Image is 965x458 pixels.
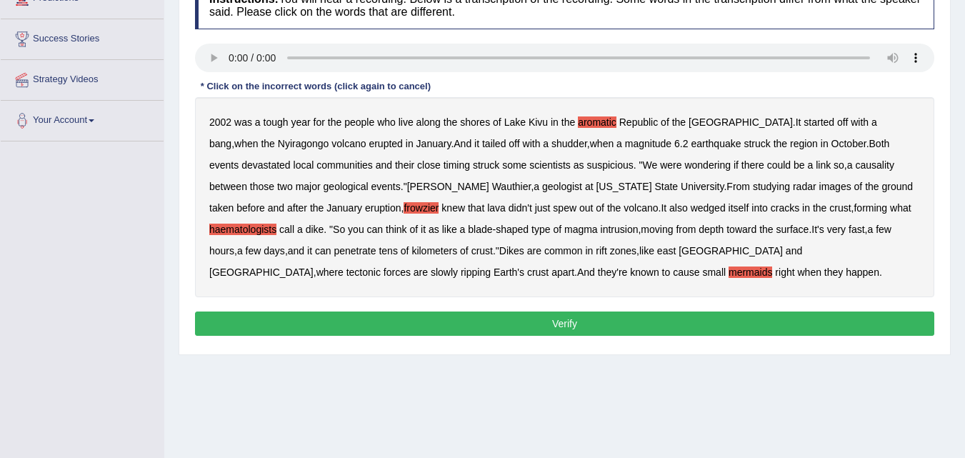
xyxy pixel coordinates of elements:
[493,116,501,128] b: of
[851,116,869,128] b: with
[441,202,465,214] b: knew
[578,116,616,128] b: aromatic
[542,181,582,192] b: geologist
[729,202,749,214] b: itself
[586,159,633,171] b: suspicious
[209,138,231,149] b: bang
[209,224,276,235] b: haematologists
[775,267,794,278] b: right
[876,224,891,235] b: few
[865,181,879,192] b: the
[444,116,457,128] b: the
[796,116,801,128] b: It
[494,267,524,278] b: Earth's
[401,245,409,257] b: of
[590,138,614,149] b: when
[487,202,506,214] b: lava
[264,245,285,257] b: days
[797,267,821,278] b: when
[804,116,834,128] b: started
[824,267,843,278] b: they
[250,181,274,192] b: those
[504,116,526,128] b: Lake
[399,116,414,128] b: live
[854,202,887,214] b: forming
[890,202,911,214] b: what
[461,267,491,278] b: ripping
[386,224,407,235] b: think
[767,159,791,171] b: could
[551,116,559,128] b: in
[585,245,593,257] b: in
[431,267,458,278] b: slowly
[209,245,234,257] b: hours
[619,116,658,128] b: Republic
[882,181,914,192] b: ground
[819,181,851,192] b: images
[499,245,524,257] b: Dikes
[679,245,783,257] b: [GEOGRAPHIC_DATA]
[661,202,666,214] b: It
[676,224,696,235] b: from
[209,181,247,192] b: between
[683,138,689,149] b: 2
[639,245,654,257] b: like
[236,202,265,214] b: before
[316,159,373,171] b: communities
[326,202,362,214] b: January
[1,101,164,136] a: Your Account
[333,224,345,235] b: So
[454,138,471,149] b: And
[1,60,164,96] a: Strategy Videos
[234,138,258,149] b: when
[854,181,863,192] b: of
[468,224,492,235] b: blade
[529,116,548,128] b: Kivu
[471,245,493,257] b: crust
[442,224,457,235] b: like
[268,202,284,214] b: and
[310,202,324,214] b: the
[751,202,768,214] b: into
[496,224,529,235] b: shaped
[691,202,726,214] b: wedged
[209,159,239,171] b: events
[551,138,587,149] b: shudder
[460,245,469,257] b: of
[596,245,607,257] b: rift
[278,138,329,149] b: Nyiragongo
[846,267,879,278] b: happen
[314,116,325,128] b: for
[776,224,809,235] b: surface
[384,267,411,278] b: forces
[294,159,314,171] b: local
[460,116,490,128] b: shores
[744,138,770,149] b: struck
[771,202,799,214] b: cracks
[195,97,934,297] div: . , . , . . . " , ." , . , . , . " - , . , , , ." , , . .
[553,202,576,214] b: spew
[691,138,741,149] b: earthquake
[579,202,593,214] b: out
[574,159,584,171] b: as
[577,267,595,278] b: And
[753,181,790,192] b: studying
[468,202,484,214] b: that
[473,159,499,171] b: struck
[811,224,824,235] b: It's
[237,245,243,257] b: a
[376,159,392,171] b: and
[209,202,234,214] b: taken
[681,181,724,192] b: University
[774,138,787,149] b: the
[416,138,451,149] b: January
[429,224,439,235] b: as
[786,245,802,257] b: and
[641,224,673,235] b: moving
[662,267,671,278] b: to
[331,138,366,149] b: volcano
[296,181,321,192] b: major
[277,181,293,192] b: two
[502,159,526,171] b: some
[527,245,541,257] b: are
